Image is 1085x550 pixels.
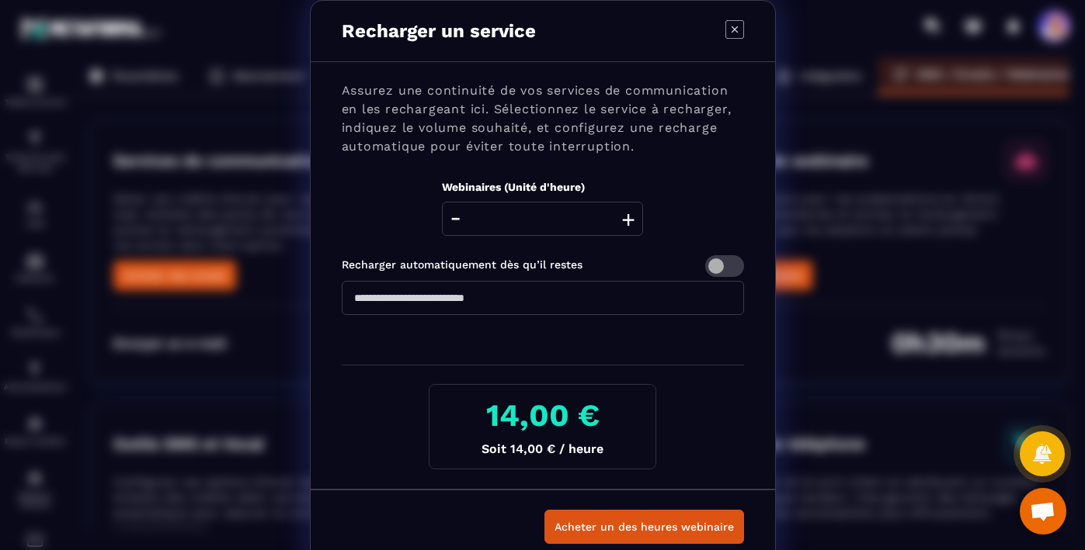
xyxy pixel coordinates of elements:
[342,81,744,156] p: Assurez une continuité de vos services de communication en les rechargeant ici. Sélectionnez le s...
[446,202,465,236] button: -
[442,441,643,456] p: Soit 14,00 € / heure
[342,20,536,42] p: Recharger un service
[1020,488,1066,534] div: Ouvrir le chat
[544,510,744,544] button: Acheter un des heures webinaire
[442,181,585,193] label: Webinaires (Unité d'heure)
[442,397,643,434] h3: 14,00 €
[617,202,639,236] button: +
[342,258,582,271] label: Recharger automatiquement dès qu’il restes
